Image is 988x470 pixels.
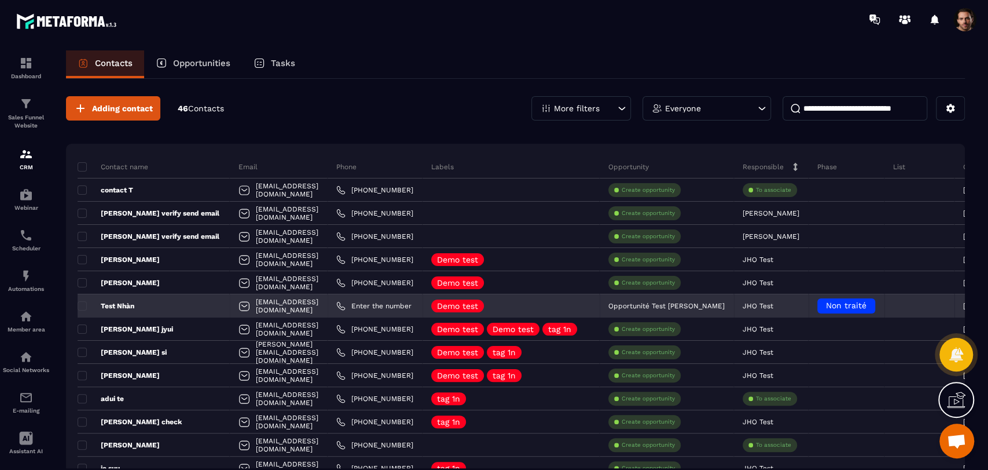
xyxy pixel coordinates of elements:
[78,232,219,241] p: [PERSON_NAME] verify send email
[242,50,307,78] a: Tasks
[622,209,675,217] p: Create opportunity
[622,348,675,356] p: Create opportunity
[16,10,120,32] img: logo
[19,188,33,202] img: automations
[493,348,516,356] p: tag 1n
[743,325,773,333] p: JHO Test
[3,179,49,220] a: automationsautomationsWebinar
[3,367,49,373] p: Social Networks
[19,97,33,111] img: formation
[336,440,413,450] a: [PHONE_NUMBER]
[622,232,675,241] p: Create opportunity
[3,48,49,88] a: formationformationDashboard
[608,162,649,172] p: Opportunity
[144,50,242,78] a: Opportunities
[66,50,144,78] a: Contacts
[336,232,413,241] a: [PHONE_NUMBER]
[437,348,478,356] p: Demo test
[743,232,799,241] p: [PERSON_NAME]
[756,186,791,194] p: To associate
[743,209,799,217] p: [PERSON_NAME]
[92,103,153,114] span: Adding contact
[19,350,33,364] img: social-network
[622,279,675,287] p: Create opportunity
[493,325,534,333] p: Demo test
[3,220,49,260] a: schedulerschedulerScheduler
[78,325,173,334] p: [PERSON_NAME] jyui
[437,256,478,264] p: Demo test
[188,104,224,113] span: Contacts
[743,162,784,172] p: Responsible
[3,382,49,422] a: emailemailE-mailing
[78,348,167,357] p: [PERSON_NAME] si
[437,371,478,380] p: Demo test
[608,302,725,310] p: Opportunité Test [PERSON_NAME]
[178,103,224,114] p: 46
[336,162,357,172] p: Phone
[817,162,837,172] p: Phase
[3,260,49,301] a: automationsautomationsAutomations
[622,371,675,380] p: Create opportunity
[173,58,230,68] p: Opportunities
[3,301,49,341] a: automationsautomationsMember area
[3,407,49,414] p: E-mailing
[95,58,133,68] p: Contacts
[336,255,413,264] a: [PHONE_NUMBER]
[622,418,675,426] p: Create opportunity
[3,448,49,454] p: Assistant AI
[336,278,413,287] a: [PHONE_NUMBER]
[3,205,49,211] p: Webinar
[3,422,49,463] a: Assistant AI
[336,371,413,380] a: [PHONE_NUMBER]
[336,209,413,218] a: [PHONE_NUMBER]
[743,418,773,426] p: JHO Test
[78,162,148,172] p: Contact name
[271,58,295,68] p: Tasks
[548,325,571,333] p: tag 1n
[622,256,675,264] p: Create opportunity
[78,301,134,311] p: Test Nhàn
[78,209,219,218] p: [PERSON_NAME] verify send email
[622,441,675,449] p: Create opportunity
[743,348,773,356] p: JHO Test
[336,417,413,427] a: [PHONE_NUMBER]
[431,162,454,172] p: Labels
[493,371,516,380] p: tag 1n
[3,73,49,79] p: Dashboard
[3,245,49,252] p: Scheduler
[78,394,124,403] p: adui te
[3,114,49,130] p: Sales Funnel Website
[336,394,413,403] a: [PHONE_NUMBER]
[826,301,866,310] span: Non traité
[66,96,160,121] button: Adding contact
[554,104,600,112] p: More filters
[3,286,49,292] p: Automations
[756,441,791,449] p: To associate
[19,228,33,242] img: scheduler
[665,104,701,112] p: Everyone
[19,147,33,161] img: formation
[437,302,478,310] p: Demo test
[437,395,460,403] p: tag 1n
[622,395,675,403] p: Create opportunity
[743,371,773,380] p: JHO Test
[336,348,413,357] a: [PHONE_NUMBER]
[622,325,675,333] p: Create opportunity
[3,139,49,179] a: formationformationCRM
[437,418,460,426] p: tag 1n
[437,325,478,333] p: Demo test
[19,56,33,70] img: formation
[3,341,49,382] a: social-networksocial-networkSocial Networks
[3,88,49,139] a: formationformationSales Funnel Website
[19,391,33,405] img: email
[743,256,773,264] p: JHO Test
[78,278,160,287] p: [PERSON_NAME]
[743,302,773,310] p: JHO Test
[893,162,905,172] p: List
[437,279,478,287] p: Demo test
[19,269,33,283] img: automations
[78,440,160,450] p: [PERSON_NAME]
[78,255,160,264] p: [PERSON_NAME]
[622,186,675,194] p: Create opportunity
[756,395,791,403] p: To associate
